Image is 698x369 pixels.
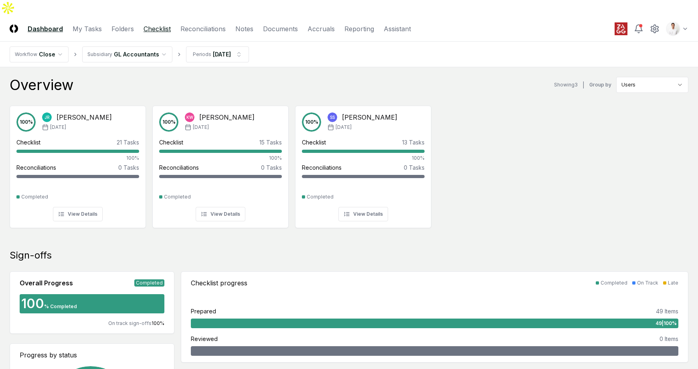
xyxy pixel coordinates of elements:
[213,50,231,58] div: [DATE]
[656,320,677,327] span: 49 | 100 %
[191,278,247,288] div: Checklist progress
[193,51,211,58] div: Periods
[336,124,352,131] span: [DATE]
[191,335,218,343] div: Reviewed
[660,335,678,343] div: 0 Items
[196,207,245,221] button: View Details
[10,99,146,228] a: 100%JR[PERSON_NAME][DATE]Checklist21 Tasks100%Reconciliations0 TasksCompletedView Details
[73,24,102,34] a: My Tasks
[302,163,342,172] div: Reconciliations
[330,114,335,120] span: SS
[159,163,199,172] div: Reconciliations
[186,46,249,62] button: Periods[DATE]
[15,51,37,58] div: Workflow
[16,163,56,172] div: Reconciliations
[144,24,171,34] a: Checklist
[601,279,627,287] div: Completed
[342,112,397,122] div: [PERSON_NAME]
[45,114,50,120] span: JR
[637,279,658,287] div: On Track
[384,24,411,34] a: Assistant
[16,138,40,146] div: Checklist
[193,124,209,131] span: [DATE]
[117,138,139,146] div: 21 Tasks
[164,193,191,201] div: Completed
[10,46,249,62] nav: breadcrumb
[668,279,678,287] div: Late
[181,271,688,363] a: Checklist progressCompletedOn TrackLatePrepared49 Items49|100%Reviewed0 Items
[152,320,164,326] span: 100 %
[134,279,164,287] div: Completed
[16,154,139,162] div: 100%
[656,307,678,315] div: 49 Items
[589,82,611,87] label: Group by
[308,24,335,34] a: Accruals
[554,81,578,88] div: Showing 3
[159,138,183,146] div: Checklist
[108,320,152,326] span: On track sign-offs
[10,77,73,93] div: Overview
[50,124,66,131] span: [DATE]
[615,22,627,35] img: ZAGG logo
[344,24,374,34] a: Reporting
[199,112,255,122] div: [PERSON_NAME]
[20,278,73,288] div: Overall Progress
[338,207,388,221] button: View Details
[111,24,134,34] a: Folders
[53,207,103,221] button: View Details
[152,99,289,228] a: 100%KW[PERSON_NAME][DATE]Checklist15 Tasks100%Reconciliations0 TasksCompletedView Details
[118,163,139,172] div: 0 Tasks
[263,24,298,34] a: Documents
[180,24,226,34] a: Reconciliations
[302,138,326,146] div: Checklist
[87,51,112,58] div: Subsidiary
[10,249,688,262] div: Sign-offs
[583,81,585,89] div: |
[191,307,216,315] div: Prepared
[20,350,164,360] div: Progress by status
[186,114,193,120] span: KW
[302,154,425,162] div: 100%
[667,22,680,35] img: d09822cc-9b6d-4858-8d66-9570c114c672_b0bc35f1-fa8e-4ccc-bc23-b02c2d8c2b72.png
[402,138,425,146] div: 13 Tasks
[259,138,282,146] div: 15 Tasks
[404,163,425,172] div: 0 Tasks
[20,297,44,310] div: 100
[159,154,282,162] div: 100%
[57,112,112,122] div: [PERSON_NAME]
[28,24,63,34] a: Dashboard
[235,24,253,34] a: Notes
[307,193,334,201] div: Completed
[261,163,282,172] div: 0 Tasks
[10,24,18,33] img: Logo
[44,303,77,310] div: % Completed
[21,193,48,201] div: Completed
[295,99,431,228] a: 100%SS[PERSON_NAME][DATE]Checklist13 Tasks100%Reconciliations0 TasksCompletedView Details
